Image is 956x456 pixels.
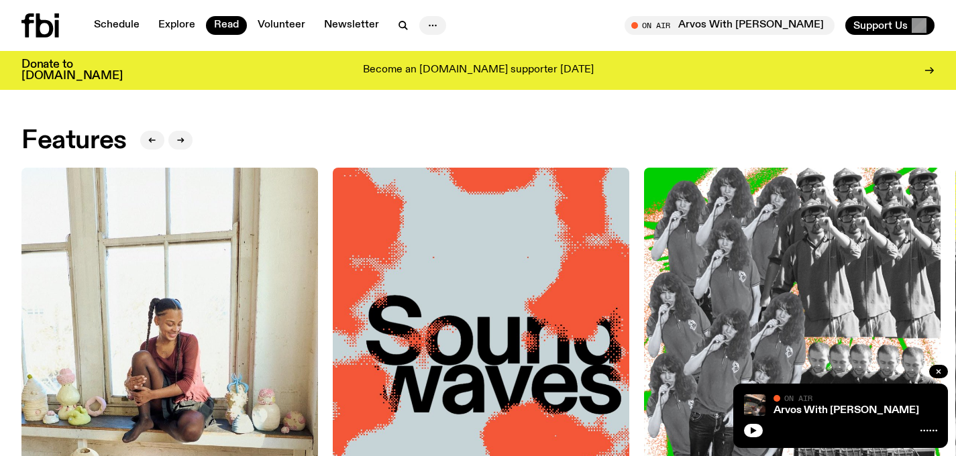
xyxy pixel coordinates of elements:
a: Arvos With [PERSON_NAME] [774,405,919,416]
button: Support Us [845,16,935,35]
span: On Air [784,394,812,402]
h3: Donate to [DOMAIN_NAME] [21,59,123,82]
button: On AirArvos With [PERSON_NAME] [625,16,835,35]
a: Explore [150,16,203,35]
span: Support Us [853,19,908,32]
a: Newsletter [316,16,387,35]
a: Volunteer [250,16,313,35]
a: Schedule [86,16,148,35]
h2: Features [21,129,127,153]
p: Become an [DOMAIN_NAME] supporter [DATE] [363,64,594,76]
a: Read [206,16,247,35]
